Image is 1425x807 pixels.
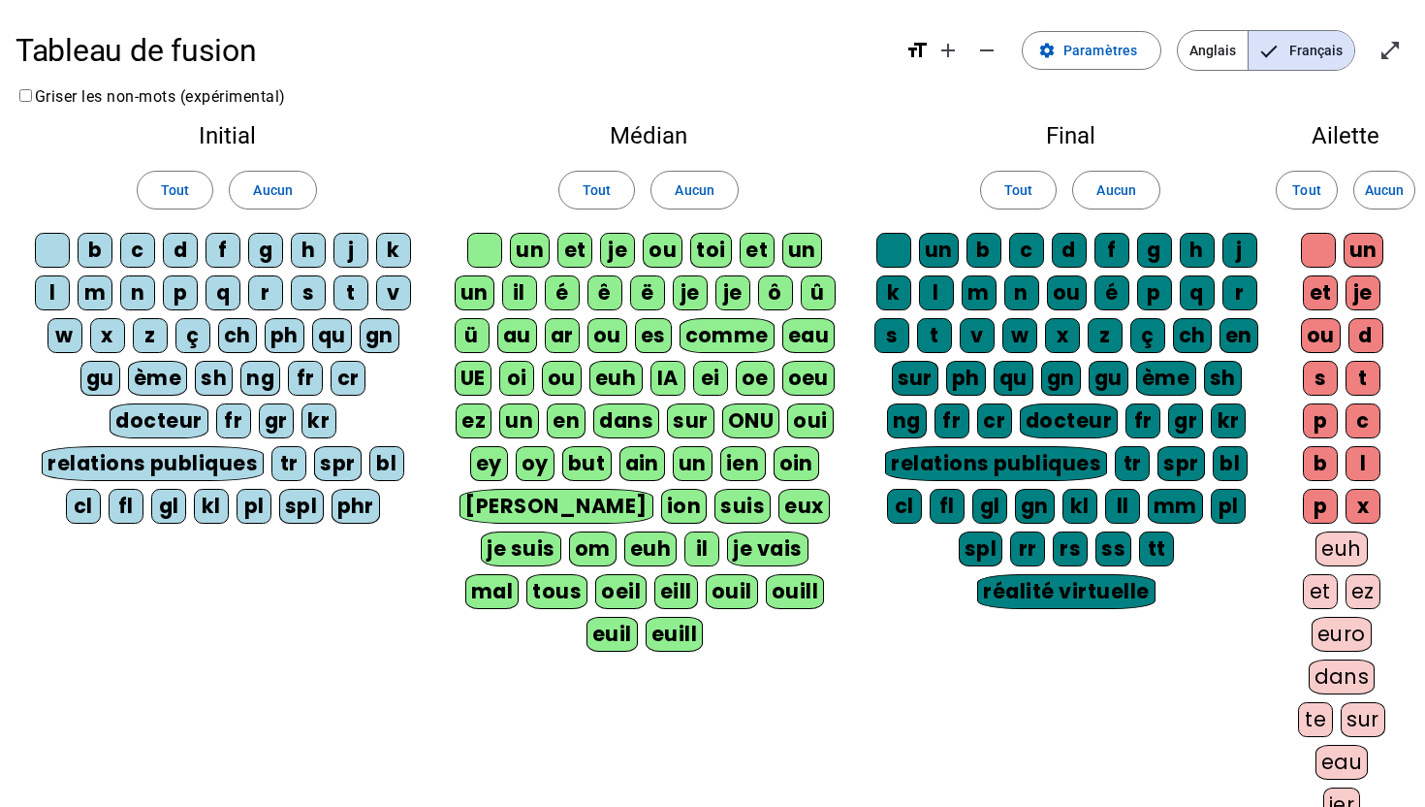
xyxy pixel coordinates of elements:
font: ch [1179,321,1206,349]
font: fr [224,406,242,435]
font: ê [598,278,612,307]
font: je [608,236,627,264]
font: z [144,321,156,349]
font: but [568,449,606,477]
button: Diminuer la taille de la police [967,31,1006,70]
font: toi [696,236,726,264]
font: qu [318,321,346,349]
font: v [970,321,984,349]
mat-icon: add [936,39,960,62]
button: Aucun [650,171,738,210]
font: p [1147,278,1161,307]
font: l [933,278,939,307]
font: ou [649,236,677,264]
font: gn [1021,492,1049,520]
font: Tout [1292,182,1320,198]
font: cl [895,492,914,520]
font: rr [1019,534,1037,563]
font: f [1107,236,1117,264]
font: ez [1351,577,1375,605]
font: il [696,534,709,563]
font: b [976,236,991,264]
font: ç [186,321,200,349]
font: tt [1148,534,1166,563]
font: m [967,278,990,307]
font: tous [532,577,582,605]
font: euh [595,364,637,392]
font: n [131,278,145,307]
font: b [1314,449,1328,477]
font: ch [224,321,251,349]
font: Tout [161,182,189,198]
font: un [460,278,489,307]
font: eill [660,577,692,605]
font: je [1353,278,1373,307]
font: é [555,278,569,307]
button: Aucun [229,171,316,210]
font: n [1014,278,1029,307]
font: un [788,236,816,264]
font: d [1061,236,1076,264]
font: bl [376,449,396,477]
font: kl [202,492,221,520]
font: eau [788,321,830,349]
font: relations publiques [891,449,1101,477]
font: il [513,278,525,307]
font: Initial [199,122,256,149]
font: ll [1117,492,1129,520]
font: ou [593,321,621,349]
font: relations publiques [47,449,258,477]
font: ien [726,449,760,477]
font: et [564,236,586,264]
font: je [681,278,700,307]
font: ü [464,321,479,349]
font: t [1358,364,1368,392]
font: spr [320,449,356,477]
font: x [101,321,113,349]
font: s [1314,364,1327,392]
font: ème [134,364,182,392]
font: fr [942,406,961,435]
font: oin [779,449,814,477]
font: un [679,449,707,477]
font: tr [1124,449,1142,477]
font: Médian [610,122,687,149]
font: x [1357,492,1370,520]
font: r [261,278,270,307]
font: docteur [115,406,202,435]
font: oi [507,364,527,392]
font: w [55,321,74,349]
font: te [1305,705,1326,733]
font: gr [265,406,288,435]
font: eux [784,492,824,520]
font: ng [246,364,274,392]
font: j [348,236,355,264]
font: c [1020,236,1033,264]
font: cl [74,492,93,520]
font: fl [939,492,955,520]
font: q [216,278,231,307]
input: Griser les non-mots (expérimental) [19,89,32,102]
button: Augmenter la taille de la police [929,31,967,70]
font: docteur [1026,406,1112,435]
font: en [553,406,580,435]
font: réalité virtuelle [983,577,1149,605]
font: ss [1101,534,1125,563]
font: ez [461,406,486,435]
font: oe [742,364,769,392]
font: h [1189,236,1204,264]
mat-icon: open_in_full [1378,39,1402,62]
font: x [1057,321,1069,349]
font: ème [1142,364,1190,392]
font: Français [1289,43,1343,58]
button: Aucun [1353,171,1415,210]
font: ph [270,321,299,349]
font: kr [307,406,330,435]
font: je suis [487,534,554,563]
font: w [1011,321,1029,349]
mat-icon: settings [1038,42,1056,59]
font: cr [337,364,360,392]
font: d [1358,321,1373,349]
font: om [575,534,611,563]
font: oeil [601,577,641,605]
